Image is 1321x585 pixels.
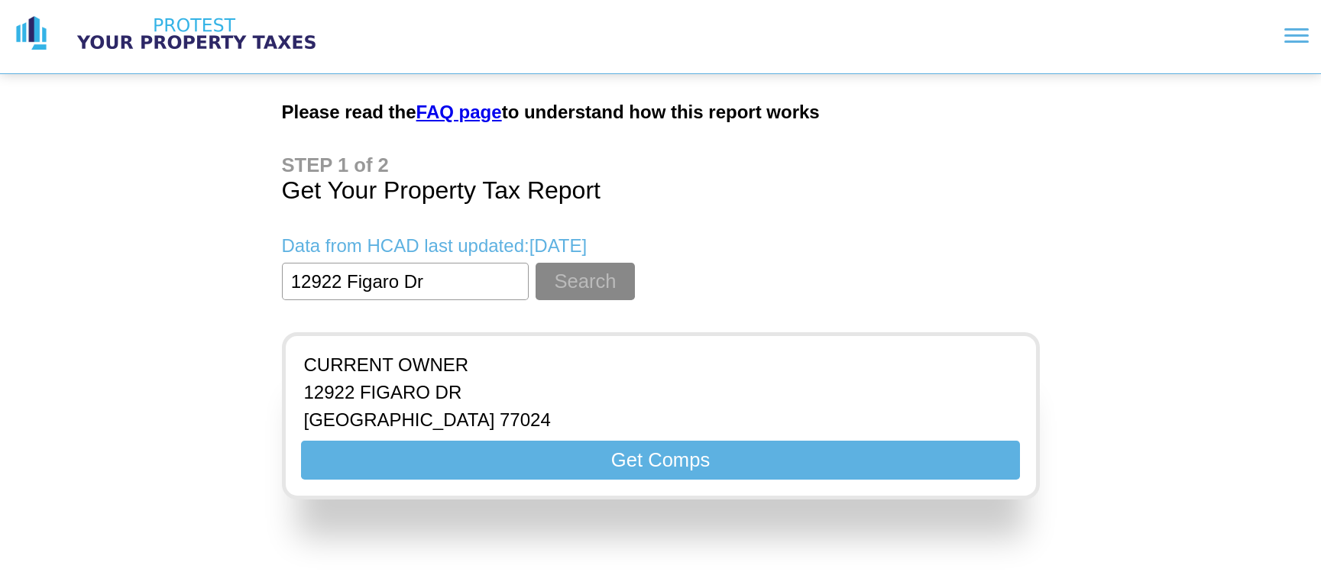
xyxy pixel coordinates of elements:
[301,441,1019,480] button: Get Comps
[282,235,1040,257] p: Data from HCAD last updated: [DATE]
[12,15,50,53] img: logo
[12,15,330,53] a: logo logo text
[63,15,330,53] img: logo text
[282,263,529,300] input: Enter Property Address
[416,102,502,122] a: FAQ page
[536,263,634,300] button: Search
[282,102,1040,123] h2: Please read the to understand how this report works
[304,409,551,431] p: [GEOGRAPHIC_DATA] 77024
[304,382,551,403] p: 12922 FIGARO DR
[282,154,1040,205] h1: Get Your Property Tax Report
[304,354,551,376] p: CURRENT OWNER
